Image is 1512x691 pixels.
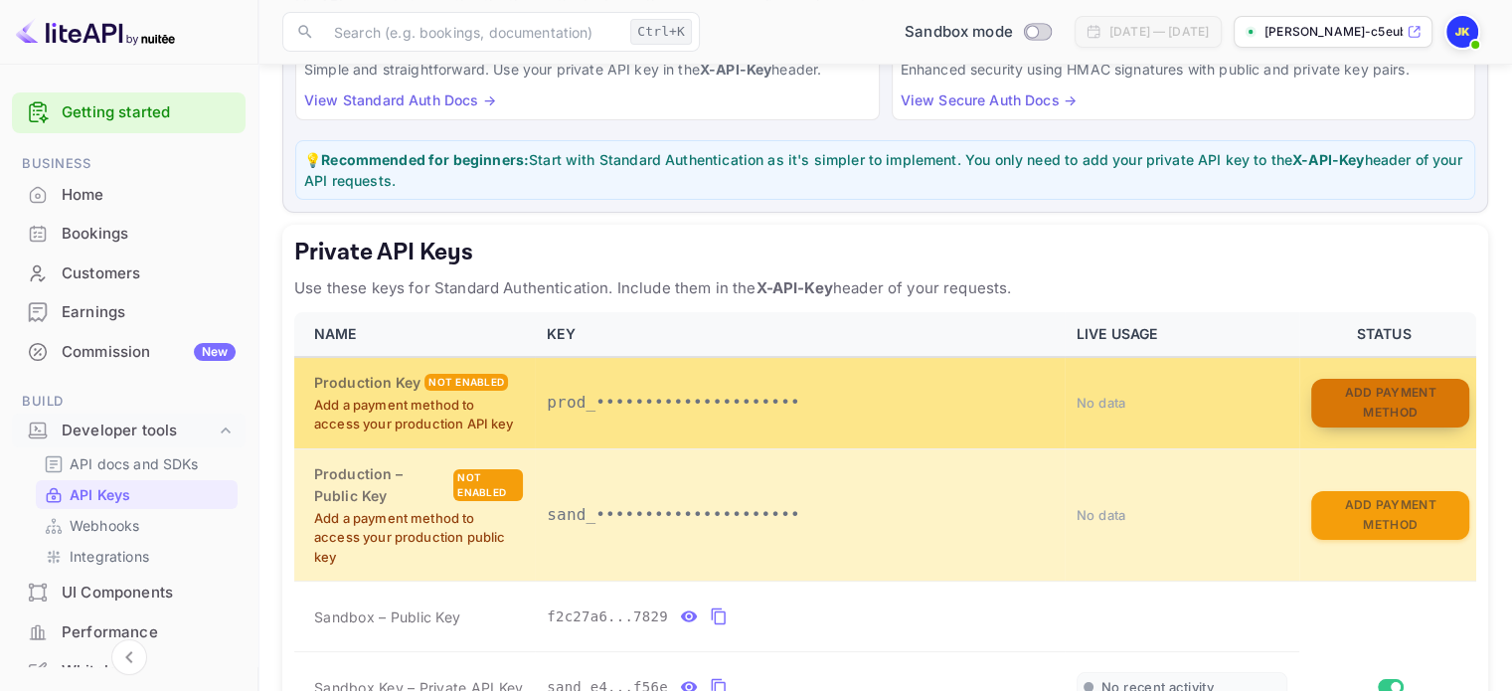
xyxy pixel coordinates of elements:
[314,372,420,394] h6: Production Key
[44,484,230,505] a: API Keys
[12,176,246,215] div: Home
[1264,23,1403,41] p: [PERSON_NAME]-c5eub.nui...
[70,484,130,505] p: API Keys
[897,21,1059,44] div: Switch to Production mode
[304,91,496,108] a: View Standard Auth Docs →
[12,153,246,175] span: Business
[16,16,175,48] img: LiteAPI logo
[12,333,246,370] a: CommissionNew
[1292,151,1364,168] strong: X-API-Key
[547,391,1053,415] p: prod_•••••••••••••••••••••
[294,276,1476,300] p: Use these keys for Standard Authentication. Include them in the header of your requests.
[12,652,246,689] a: Whitelabel
[321,151,529,168] strong: Recommended for beginners:
[36,511,238,540] div: Webhooks
[535,312,1065,357] th: KEY
[62,420,216,442] div: Developer tools
[62,101,236,124] a: Getting started
[44,453,230,474] a: API docs and SDKs
[1446,16,1478,48] img: Jayesh Kuthe
[304,59,871,80] p: Simple and straightforward. Use your private API key in the header.
[901,59,1467,80] p: Enhanced security using HMAC signatures with public and private key pairs.
[12,176,246,213] a: Home
[12,293,246,330] a: Earnings
[547,606,668,627] span: f2c27a6...7829
[905,21,1013,44] span: Sandbox mode
[12,414,246,448] div: Developer tools
[700,61,771,78] strong: X-API-Key
[314,606,460,627] span: Sandbox – Public Key
[12,215,246,254] div: Bookings
[1311,393,1469,410] a: Add Payment Method
[12,391,246,413] span: Build
[314,509,523,568] p: Add a payment method to access your production public key
[12,215,246,252] a: Bookings
[44,546,230,567] a: Integrations
[1299,312,1476,357] th: STATUS
[12,613,246,650] a: Performance
[294,312,535,357] th: NAME
[12,255,246,293] div: Customers
[36,480,238,509] div: API Keys
[756,278,832,297] strong: X-API-Key
[62,582,236,605] div: UI Components
[12,574,246,610] a: UI Components
[901,91,1077,108] a: View Secure Auth Docs →
[1311,379,1469,428] button: Add Payment Method
[62,341,236,364] div: Commission
[12,255,246,291] a: Customers
[12,92,246,133] div: Getting started
[111,639,147,675] button: Collapse navigation
[36,542,238,571] div: Integrations
[62,301,236,324] div: Earnings
[36,449,238,478] div: API docs and SDKs
[314,463,449,507] h6: Production – Public Key
[194,343,236,361] div: New
[1077,507,1126,523] span: No data
[630,19,692,45] div: Ctrl+K
[314,396,523,434] p: Add a payment method to access your production API key
[70,546,149,567] p: Integrations
[1065,312,1299,357] th: LIVE USAGE
[1109,23,1209,41] div: [DATE] — [DATE]
[1077,395,1126,411] span: No data
[62,262,236,285] div: Customers
[62,660,236,683] div: Whitelabel
[12,574,246,612] div: UI Components
[1311,491,1469,540] button: Add Payment Method
[62,223,236,246] div: Bookings
[70,515,139,536] p: Webhooks
[322,12,622,52] input: Search (e.g. bookings, documentation)
[424,374,508,391] div: Not enabled
[12,333,246,372] div: CommissionNew
[12,613,246,652] div: Performance
[547,503,1053,527] p: sand_•••••••••••••••••••••
[62,621,236,644] div: Performance
[62,184,236,207] div: Home
[1311,505,1469,522] a: Add Payment Method
[304,149,1466,191] p: 💡 Start with Standard Authentication as it's simpler to implement. You only need to add your priv...
[70,453,199,474] p: API docs and SDKs
[294,237,1476,268] h5: Private API Keys
[12,293,246,332] div: Earnings
[453,469,523,501] div: Not enabled
[44,515,230,536] a: Webhooks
